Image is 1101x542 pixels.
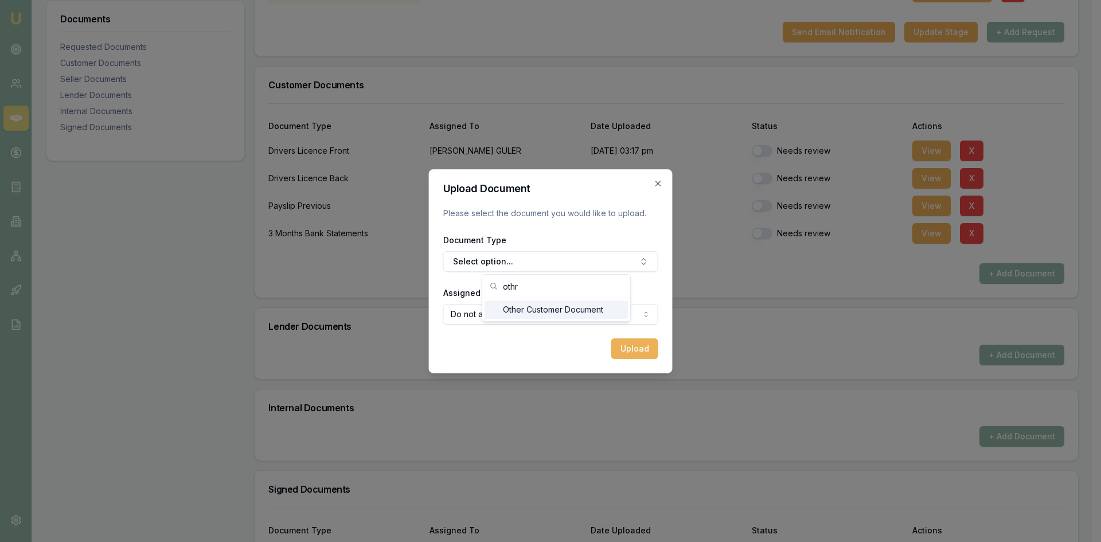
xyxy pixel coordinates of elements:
label: Assigned Client [443,288,506,298]
div: Other Customer Document [485,301,628,319]
div: Search... [482,298,630,321]
input: Search... [503,275,623,298]
p: Please select the document you would like to upload. [443,208,658,219]
h2: Upload Document [443,184,658,194]
label: Document Type [443,235,506,245]
button: Select option... [443,251,658,272]
button: Upload [611,338,658,359]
